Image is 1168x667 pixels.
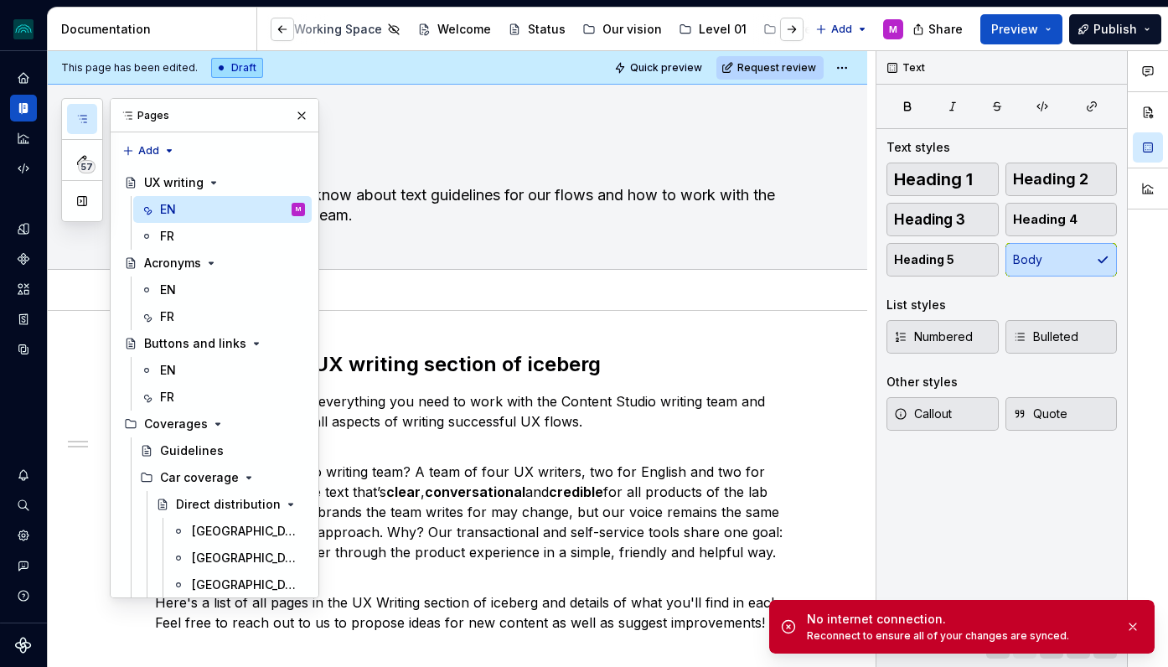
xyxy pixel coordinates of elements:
[155,391,800,432] p: In this section, you'll find everything you need to work with the Content Studio writing team and...
[160,362,176,379] div: EN
[155,572,800,633] p: Here's a list of all pages in the UX Writing section of iceberg and details of what you'll find i...
[10,492,37,519] button: Search ⌘K
[10,276,37,302] a: Assets
[61,21,250,38] div: Documentation
[15,637,32,654] svg: Supernova Logo
[501,16,572,43] a: Status
[894,171,973,188] span: Heading 1
[78,160,96,173] span: 57
[1013,171,1088,188] span: Heading 2
[267,16,407,43] a: Working Space
[10,462,37,489] button: Notifications
[192,550,302,566] div: [GEOGRAPHIC_DATA]
[1005,320,1118,354] button: Bulleted
[165,518,312,545] a: [GEOGRAPHIC_DATA]
[117,250,312,277] a: Acronyms
[296,201,301,218] div: M
[144,335,246,352] div: Buttons and links
[886,139,950,156] div: Text styles
[991,21,1038,38] span: Preview
[437,21,491,38] div: Welcome
[144,255,201,271] div: Acronyms
[13,19,34,39] img: 418c6d47-6da6-4103-8b13-b5999f8989a1.png
[980,14,1062,44] button: Preview
[160,282,176,298] div: EN
[165,571,312,598] a: [GEOGRAPHIC_DATA]
[192,577,302,593] div: [GEOGRAPHIC_DATA]
[294,21,382,38] div: Working Space
[10,155,37,182] a: Code automation
[810,18,873,41] button: Add
[1005,203,1118,236] button: Heading 4
[886,320,999,354] button: Numbered
[10,125,37,152] a: Analytics
[602,21,662,38] div: Our vision
[1013,328,1078,345] span: Bulleted
[10,522,37,549] a: Settings
[576,16,669,43] a: Our vision
[425,483,525,500] strong: conversational
[889,23,897,36] div: M
[10,65,37,91] a: Home
[886,203,999,236] button: Heading 3
[411,16,498,43] a: Welcome
[155,351,800,378] h2: Welcome to the UX writing section of iceberg
[133,303,312,330] a: FR
[10,306,37,333] div: Storybook stories
[10,336,37,363] a: Data sources
[192,523,302,540] div: [GEOGRAPHIC_DATA]
[133,437,312,464] a: Guidelines
[133,464,312,491] div: Car coverage
[149,491,312,518] a: Direct distribution
[117,169,312,196] a: UX writing
[160,469,239,486] div: Car coverage
[155,442,800,562] p: Who is the Content Studio writing team? A team of four UX writers, two for English and two for Fr...
[117,139,180,163] button: Add
[807,629,1112,643] div: Reconnect to ensure all of your changes are synced.
[165,545,312,571] a: [GEOGRAPHIC_DATA]
[1013,211,1078,228] span: Heading 4
[672,16,753,43] a: Level 01
[928,21,963,38] span: Share
[386,483,421,500] strong: clear
[160,389,174,406] div: FR
[10,95,37,122] a: Documentation
[152,138,797,178] textarea: UX writing
[609,56,710,80] button: Quick preview
[138,144,159,158] span: Add
[886,297,946,313] div: List styles
[894,211,965,228] span: Heading 3
[117,330,312,357] a: Buttons and links
[886,163,999,196] button: Heading 1
[886,397,999,431] button: Callout
[160,308,174,325] div: FR
[267,13,807,46] div: Page tree
[894,328,973,345] span: Numbered
[894,251,954,268] span: Heading 5
[211,58,263,78] div: Draft
[904,14,974,44] button: Share
[133,384,312,411] a: FR
[737,61,816,75] span: Request review
[133,196,312,223] a: ENM
[160,228,174,245] div: FR
[160,201,176,218] div: EN
[1093,21,1137,38] span: Publish
[10,246,37,272] a: Components
[10,552,37,579] button: Contact support
[144,416,208,432] div: Coverages
[117,411,312,437] div: Coverages
[894,406,952,422] span: Callout
[886,374,958,390] div: Other styles
[111,99,318,132] div: Pages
